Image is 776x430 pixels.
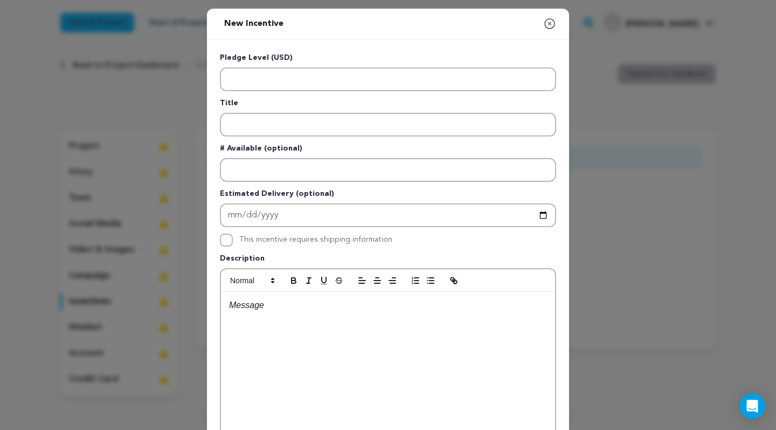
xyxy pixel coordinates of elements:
[220,98,556,113] p: Title
[220,113,556,136] input: Enter title
[239,236,392,243] label: This incentive requires shipping information
[220,13,288,35] h2: New Incentive
[220,188,556,203] p: Estimated Delivery (optional)
[220,67,556,91] input: Enter level
[220,158,556,182] input: Enter number available
[220,203,556,227] input: Enter Estimated Delivery
[739,393,765,419] div: Open Intercom Messenger
[220,143,556,158] p: # Available (optional)
[220,52,556,67] p: Pledge Level (USD)
[220,253,556,268] p: Description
